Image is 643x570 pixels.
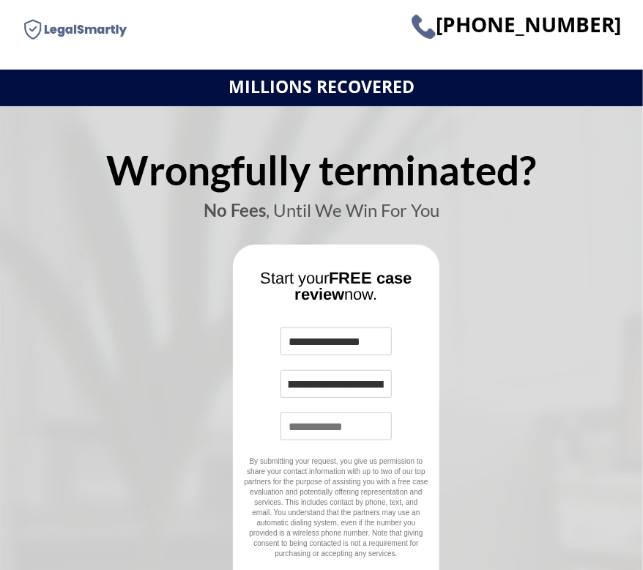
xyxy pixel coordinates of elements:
[412,21,621,35] a: [PHONE_NUMBER]
[412,10,621,38] span: [PHONE_NUMBER]
[22,201,621,230] div: , Until We Win For You
[244,457,428,558] span: By submitting your request, you give us permission to share your contact information with up to t...
[204,199,266,221] b: No Fees
[294,269,412,303] b: FREE case review
[22,150,621,201] div: Wrongfully terminated?
[244,270,429,314] div: Start your now.
[228,75,415,98] strong: MILLIONS RECOVERED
